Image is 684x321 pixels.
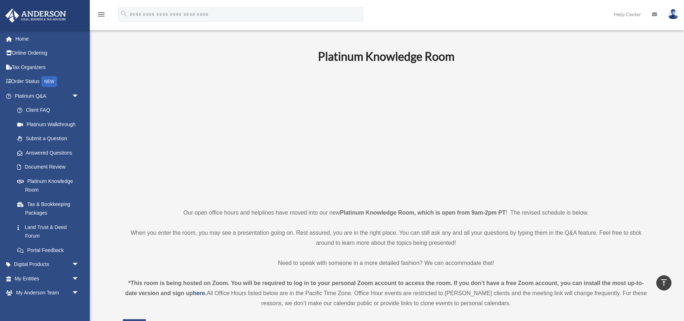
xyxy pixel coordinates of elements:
a: Answered Questions [10,146,90,160]
a: Land Trust & Deed Forum [10,220,90,243]
a: My Entitiesarrow_drop_down [5,271,90,286]
a: here [193,290,205,296]
div: All Office Hours listed below are in the Pacific Time Zone. Office Hour events are restricted to ... [123,278,649,308]
a: Platinum Knowledge Room [10,174,86,197]
strong: Platinum Knowledge Room, which is open from 9am-2pm PT [340,210,505,216]
a: Client FAQ [10,103,90,118]
a: Order StatusNEW [5,74,90,89]
img: Anderson Advisors Platinum Portal [3,9,68,23]
b: Platinum Knowledge Room [318,49,454,63]
p: When you enter the room, you may see a presentation going on. Rest assured, you are in the right ... [123,228,649,248]
a: Document Review [10,160,90,174]
a: vertical_align_top [656,275,671,290]
a: Submit a Question [10,132,90,146]
p: Our open office hours and helplines have moved into our new ! The revised schedule is below. [123,208,649,218]
div: NEW [41,76,57,87]
iframe: 231110_Toby_KnowledgeRoom [278,73,494,194]
a: Tax & Bookkeeping Packages [10,197,90,220]
i: search [120,10,128,18]
span: arrow_drop_down [72,257,86,272]
span: arrow_drop_down [72,89,86,104]
strong: *This room is being hosted on Zoom. You will be required to log in to your personal Zoom account ... [125,280,644,296]
a: Platinum Q&Aarrow_drop_down [5,89,90,103]
a: Home [5,32,90,46]
p: Need to speak with someone in a more detailed fashion? We can accommodate that! [123,258,649,268]
span: arrow_drop_down [72,271,86,286]
i: vertical_align_top [660,278,668,287]
i: menu [97,10,106,19]
a: My Anderson Teamarrow_drop_down [5,286,90,300]
a: Portal Feedback [10,243,90,257]
a: Platinum Walkthrough [10,117,90,132]
a: Tax Organizers [5,60,90,74]
a: Digital Productsarrow_drop_down [5,257,90,272]
strong: . [205,290,207,296]
a: menu [97,13,106,19]
span: arrow_drop_down [72,286,86,301]
img: User Pic [668,9,679,19]
a: Online Ordering [5,46,90,60]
